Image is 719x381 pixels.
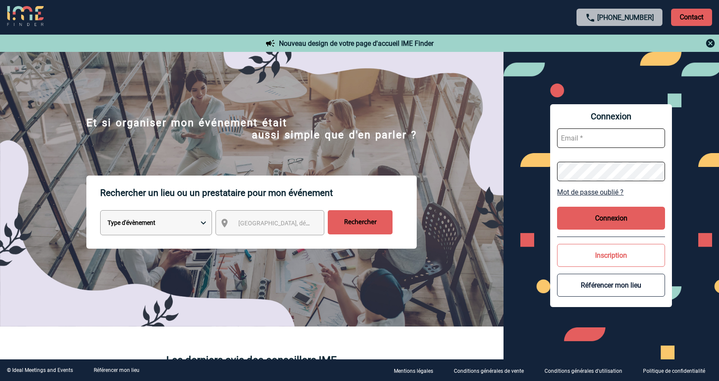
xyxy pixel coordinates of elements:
[545,368,622,374] p: Conditions générales d'utilisation
[557,274,665,297] button: Référencer mon lieu
[328,210,393,234] input: Rechercher
[557,111,665,122] span: Connexion
[94,367,139,373] a: Référencer mon lieu
[557,244,665,267] button: Inscription
[557,128,665,148] input: Email *
[636,366,719,375] a: Politique de confidentialité
[557,188,665,196] a: Mot de passe oublié ?
[447,366,538,375] a: Conditions générales de vente
[454,368,524,374] p: Conditions générales de vente
[238,220,358,227] span: [GEOGRAPHIC_DATA], département, région...
[7,367,73,373] div: © Ideal Meetings and Events
[394,368,433,374] p: Mentions légales
[557,207,665,230] button: Connexion
[100,176,417,210] p: Rechercher un lieu ou un prestataire pour mon événement
[597,13,654,22] a: [PHONE_NUMBER]
[671,9,712,26] p: Contact
[538,366,636,375] a: Conditions générales d'utilisation
[585,13,595,23] img: call-24-px.png
[643,368,705,374] p: Politique de confidentialité
[387,366,447,375] a: Mentions légales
